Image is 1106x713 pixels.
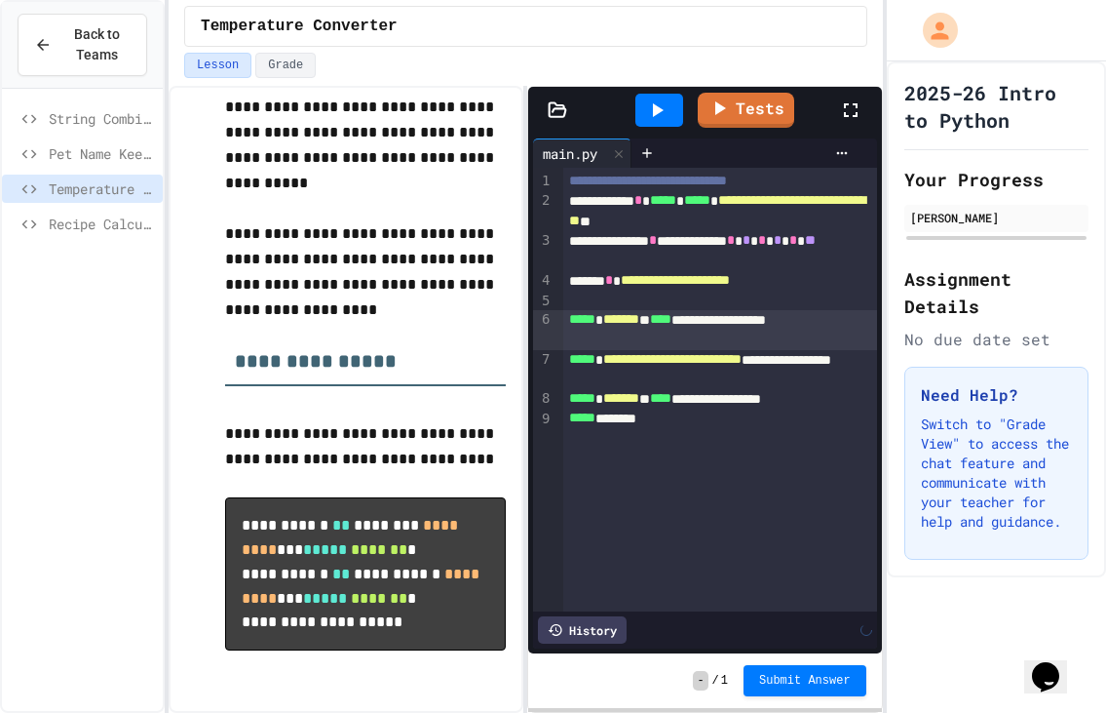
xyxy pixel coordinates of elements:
[533,410,553,429] div: 9
[759,673,851,689] span: Submit Answer
[744,665,866,696] button: Submit Answer
[721,673,728,689] span: 1
[49,178,155,199] span: Temperature Converter
[533,389,553,409] div: 8
[904,79,1088,134] h1: 2025-26 Intro to Python
[533,172,553,191] div: 1
[49,214,155,234] span: Recipe Calculator
[712,673,719,689] span: /
[693,671,707,691] span: -
[921,383,1072,407] h3: Need Help?
[184,53,251,78] button: Lesson
[904,265,1088,320] h2: Assignment Details
[533,310,553,350] div: 6
[533,143,607,164] div: main.py
[904,328,1088,351] div: No due date set
[533,139,631,168] div: main.py
[533,350,553,389] div: 7
[18,14,147,76] button: Back to Teams
[533,191,553,231] div: 2
[910,209,1083,226] div: [PERSON_NAME]
[201,15,398,38] span: Temperature Converter
[533,271,553,291] div: 4
[698,93,794,128] a: Tests
[49,143,155,164] span: Pet Name Keeper
[921,415,1072,532] p: Switch to "Grade View" to access the chat feature and communicate with your teacher for help and ...
[902,8,963,53] div: My Account
[533,292,553,311] div: 5
[904,166,1088,193] h2: Your Progress
[63,24,131,65] span: Back to Teams
[1024,635,1087,693] iframe: chat widget
[538,616,627,644] div: History
[255,53,316,78] button: Grade
[49,108,155,129] span: String Combiner Fix
[533,231,553,271] div: 3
